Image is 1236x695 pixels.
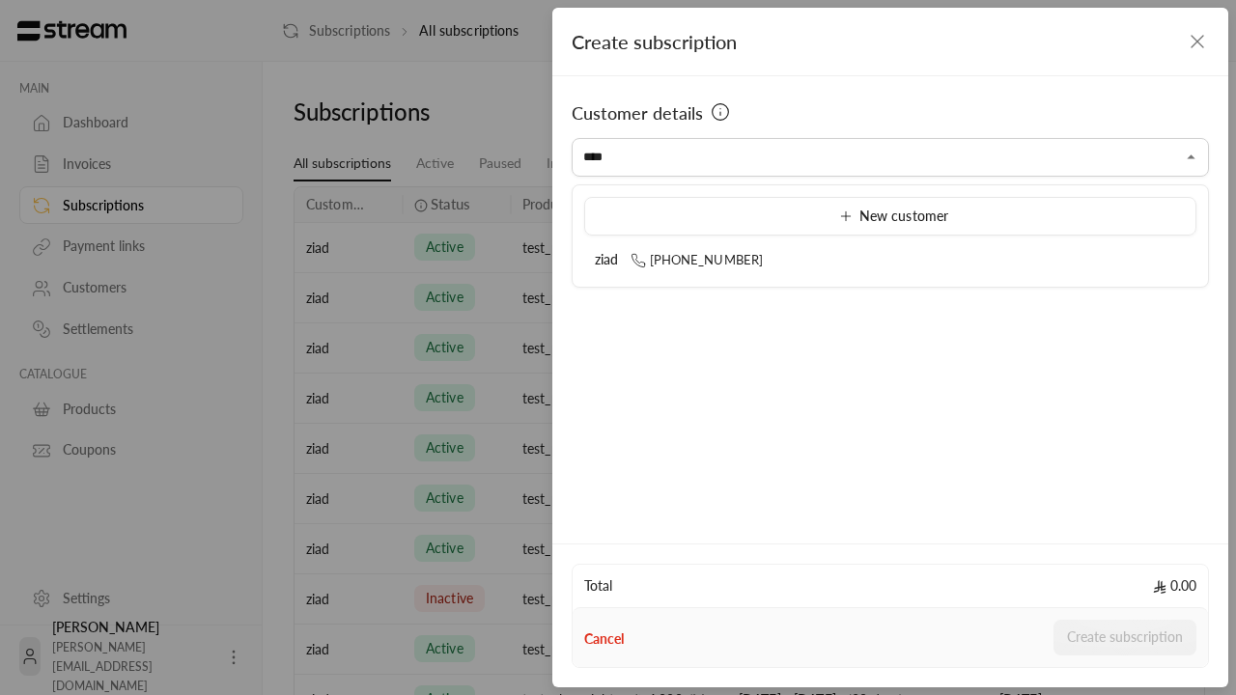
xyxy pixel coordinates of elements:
[584,629,624,649] button: Cancel
[595,251,619,267] span: ziad
[1153,576,1196,596] span: 0.00
[832,208,948,224] span: New customer
[1180,146,1203,169] button: Close
[572,30,737,53] span: Create subscription
[572,99,703,126] span: Customer details
[631,252,764,267] span: [PHONE_NUMBER]
[584,576,612,596] span: Total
